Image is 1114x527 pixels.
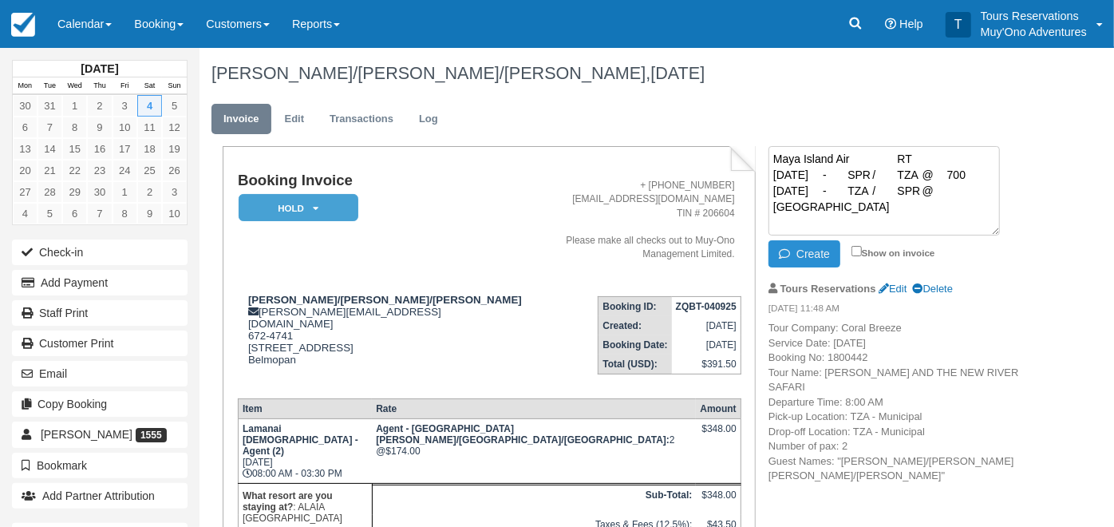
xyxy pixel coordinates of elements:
[13,77,38,95] th: Mon
[696,485,741,515] td: $348.00
[87,181,112,203] a: 30
[946,12,971,38] div: T
[12,331,188,356] a: Customer Print
[113,203,137,224] a: 8
[239,194,358,222] em: HOLD
[768,321,1023,484] p: Tour Company: Coral Breeze Service Date: [DATE] Booking No: 1800442 Tour Name: [PERSON_NAME] AND ...
[137,181,162,203] a: 2
[780,283,876,295] strong: Tours Reservations
[113,181,137,203] a: 1
[113,95,137,117] a: 3
[885,18,896,30] i: Help
[136,428,167,442] span: 1555
[137,203,162,224] a: 9
[137,117,162,138] a: 11
[12,453,188,478] button: Bookmark
[372,485,696,515] th: Sub-Total:
[41,428,132,441] span: [PERSON_NAME]
[318,104,405,135] a: Transactions
[13,138,38,160] a: 13
[243,490,333,513] strong: What resort are you staying at?
[62,203,87,224] a: 6
[372,419,696,484] td: 2 @
[851,246,862,256] input: Show on invoice
[12,391,188,417] button: Copy Booking
[248,294,522,306] strong: [PERSON_NAME]/[PERSON_NAME]/[PERSON_NAME]
[598,316,672,335] th: Created:
[162,138,187,160] a: 19
[768,240,840,267] button: Create
[12,270,188,295] button: Add Payment
[137,160,162,181] a: 25
[137,95,162,117] a: 4
[913,283,953,295] a: Delete
[162,160,187,181] a: 26
[211,104,271,135] a: Invoice
[113,117,137,138] a: 10
[87,138,112,160] a: 16
[87,117,112,138] a: 9
[162,203,187,224] a: 10
[62,77,87,95] th: Wed
[162,181,187,203] a: 3
[137,138,162,160] a: 18
[243,488,368,526] p: : ALAIA [GEOGRAPHIC_DATA]
[87,95,112,117] a: 2
[238,193,353,223] a: HOLD
[598,297,672,317] th: Booking ID:
[12,422,188,447] a: [PERSON_NAME] 1555
[13,203,38,224] a: 4
[650,63,705,83] span: [DATE]
[273,104,316,135] a: Edit
[672,355,741,374] td: $391.50
[137,77,162,95] th: Sat
[38,203,62,224] a: 5
[38,138,62,160] a: 14
[62,160,87,181] a: 22
[238,172,524,189] h1: Booking Invoice
[376,423,670,446] strong: Agent - San Pedro/Belize City/Caye Caulker
[62,117,87,138] a: 8
[13,95,38,117] a: 30
[385,446,420,457] span: $174.00
[113,77,137,95] th: Fri
[12,483,188,509] button: Add Partner Attribution
[62,95,87,117] a: 1
[598,355,672,374] th: Total (USD):
[238,399,372,419] th: Item
[162,95,187,117] a: 5
[407,104,450,135] a: Log
[700,423,736,447] div: $348.00
[13,160,38,181] a: 20
[113,138,137,160] a: 17
[238,419,372,484] td: [DATE] 08:00 AM - 03:30 PM
[38,117,62,138] a: 7
[11,13,35,37] img: checkfront-main-nav-mini-logo.png
[12,300,188,326] a: Staff Print
[87,160,112,181] a: 23
[672,335,741,355] td: [DATE]
[531,179,734,261] address: + [PHONE_NUMBER] [EMAIL_ADDRESS][DOMAIN_NAME] TIN # 206604 Please make all checks out to Muy-Ono ...
[12,361,188,386] button: Email
[38,160,62,181] a: 21
[62,138,87,160] a: 15
[598,335,672,355] th: Booking Date:
[768,302,1023,319] em: [DATE] 11:48 AM
[879,283,907,295] a: Edit
[38,181,62,203] a: 28
[162,77,187,95] th: Sun
[162,117,187,138] a: 12
[62,181,87,203] a: 29
[211,64,1023,83] h1: [PERSON_NAME]/[PERSON_NAME]/[PERSON_NAME],
[87,77,112,95] th: Thu
[696,399,741,419] th: Amount
[113,160,137,181] a: 24
[243,423,358,457] strong: Lamanai [DEMOGRAPHIC_DATA] - Agent (2)
[851,248,935,258] label: Show on invoice
[38,95,62,117] a: 31
[13,181,38,203] a: 27
[12,240,188,265] button: Check-in
[672,316,741,335] td: [DATE]
[87,203,112,224] a: 7
[981,8,1087,24] p: Tours Reservations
